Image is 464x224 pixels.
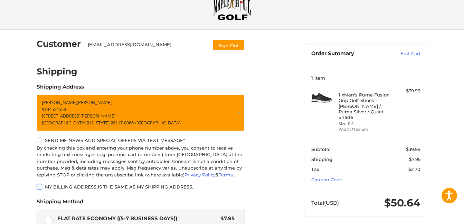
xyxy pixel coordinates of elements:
div: [EMAIL_ADDRESS][DOMAIN_NAME] [88,41,206,51]
span: $7.95 [217,215,235,223]
a: Coupon Code [311,177,342,182]
a: Edit Cart [386,50,420,57]
a: Enter or select a different address [37,94,245,131]
span: [GEOGRAPHIC_DATA], [42,120,87,126]
li: Width Medium [339,126,391,132]
button: Sign Out [212,40,245,51]
h2: Shipping [37,66,77,77]
span: 9194554558 [42,106,66,112]
span: Shipping [311,156,332,162]
h3: Order Summary [311,50,386,57]
span: 28117-0066 / [111,120,136,126]
span: Tax [311,166,319,172]
h3: 1 Item [311,75,420,81]
span: $50.64 [384,196,420,209]
label: Send me news and special offers via text message* [37,138,245,143]
span: [STREET_ADDRESS][PERSON_NAME] [42,113,115,119]
legend: Shipping Method [37,198,83,209]
span: $2.70 [408,166,420,172]
span: $7.95 [409,156,420,162]
div: $39.99 [393,88,420,94]
li: Size 11.5 [339,121,391,127]
span: Total (USD) [311,200,339,206]
span: [PERSON_NAME] [42,99,77,105]
span: [US_STATE], [87,120,111,126]
label: My billing address is the same as my shipping address. [37,184,245,190]
h4: 1 x Men's Puma Fusion Grip Golf Shoes - [PERSON_NAME] / Puma Silver / Quiet Shade [339,92,391,120]
span: Subtotal [311,146,331,152]
span: [GEOGRAPHIC_DATA] [136,120,180,126]
span: $39.99 [406,146,420,152]
span: [PERSON_NAME] [77,99,112,105]
a: Privacy Policy [184,172,216,177]
a: Terms [219,172,233,177]
span: Flat Rate Economy ((5-7 Business Days)) [57,215,217,223]
div: By checking this box and entering your phone number above, you consent to receive marketing text ... [37,145,245,179]
legend: Shipping Address [37,83,84,94]
h2: Customer [37,39,81,49]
